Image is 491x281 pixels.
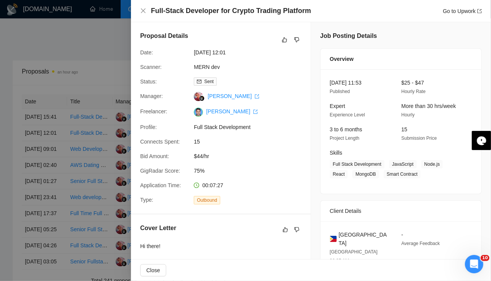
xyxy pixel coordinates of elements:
span: Status: [140,78,157,85]
button: dislike [292,225,301,234]
a: [PERSON_NAME] export [208,93,259,99]
span: Profile: [140,124,157,130]
span: Submission Price [401,136,437,141]
span: Date: [140,49,153,56]
h4: Full-Stack Developer for Crypto Trading Platform [151,6,311,16]
span: Manager: [140,93,163,99]
iframe: Intercom live chat [465,255,483,273]
span: $44/hr [194,152,309,160]
a: [PERSON_NAME] export [206,108,258,114]
a: MERN dev [194,64,220,70]
span: 3 to 6 months [330,126,362,132]
span: MongoDB [352,170,379,178]
span: [DATE] 11:53 [330,80,362,86]
span: 75% [194,167,309,175]
span: export [253,109,258,114]
span: Full Stack Development [330,160,385,168]
span: export [255,94,259,99]
span: More than 30 hrs/week [401,103,456,109]
span: Full Stack Development [194,123,309,131]
span: Application Time: [140,182,181,188]
h5: Proposal Details [140,31,188,41]
span: 00:07:27 [202,182,223,188]
span: Published [330,89,350,94]
img: c1xPIZKCd_5qpVW3p9_rL3BM5xnmTxF9N55oKzANS0DJi4p2e9ZOzoRW-Ms11vJalQ [194,108,203,117]
button: dislike [292,35,301,44]
span: Sent [204,79,214,84]
img: gigradar-bm.png [199,96,205,101]
span: mail [197,79,201,84]
span: Outbound [194,196,220,204]
span: React [330,170,348,178]
div: Client Details [330,201,472,221]
span: Close [146,266,160,274]
span: $25 - $47 [401,80,424,86]
span: like [282,37,287,43]
a: Go to Upworkexport [443,8,482,14]
span: [DATE] 12:01 [194,48,309,57]
span: 15 [401,126,408,132]
span: dislike [294,37,300,43]
span: - [401,232,403,238]
img: 🇵🇭 [330,235,337,243]
span: dislike [294,227,300,233]
span: Smart Contract [384,170,421,178]
span: clock-circle [194,183,199,188]
button: like [280,35,289,44]
span: 10 [481,255,489,261]
button: Close [140,264,166,276]
h5: Job Posting Details [320,31,377,41]
span: Overview [330,55,354,63]
span: [GEOGRAPHIC_DATA] 06:25 AM [330,249,378,263]
span: Expert [330,103,345,109]
span: [GEOGRAPHIC_DATA] [339,230,389,247]
h5: Cover Letter [140,224,176,233]
span: export [477,9,482,13]
span: GigRadar Score: [140,168,180,174]
span: JavaScript [389,160,417,168]
span: Experience Level [330,112,365,118]
span: Skills [330,150,342,156]
span: Average Feedback [401,241,440,246]
span: Project Length [330,136,359,141]
span: Type: [140,197,153,203]
span: Bid Amount: [140,153,169,159]
span: like [283,227,288,233]
button: Close [140,8,146,14]
span: Scanner: [140,64,162,70]
span: Hourly Rate [401,89,426,94]
span: Connects Spent: [140,139,180,145]
span: close [140,8,146,14]
span: Freelancer: [140,108,167,114]
span: 15 [194,137,309,146]
button: like [281,225,290,234]
span: Hourly [401,112,415,118]
span: Node.js [421,160,443,168]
